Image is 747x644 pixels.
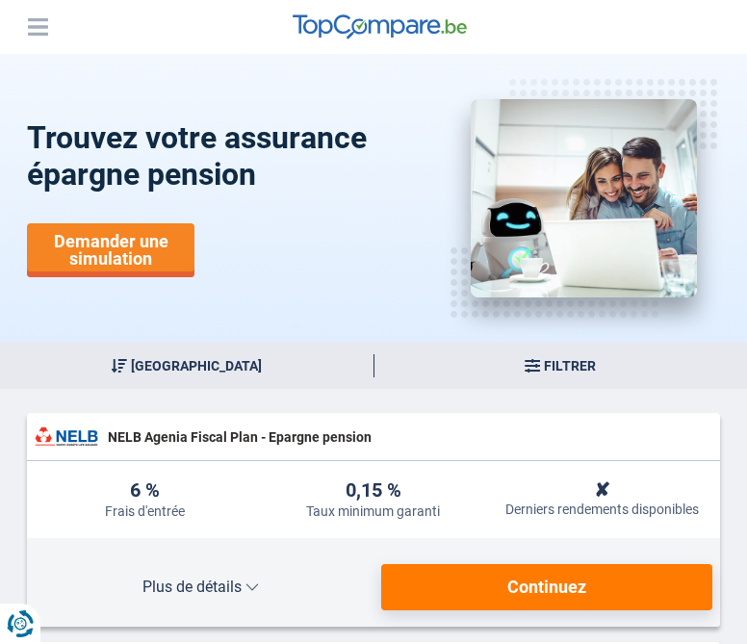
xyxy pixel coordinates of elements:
[35,421,98,452] img: xNELB.png.pagespeed.ic.3J2csgAyzo.png
[105,503,185,519] div: Frais d'entrée
[346,480,401,502] div: 0,15 %
[35,580,366,595] span: Plus de détails
[23,13,52,41] button: Menu
[505,502,699,517] div: Derniers rendements disponibles
[594,480,610,500] div: ✘
[130,480,160,502] div: 6 %
[381,564,712,610] button: Continuez
[293,14,467,39] img: TopCompare
[507,579,586,596] span: Continuez
[306,503,440,519] div: Taux minimum garanti
[108,427,712,447] span: NELB Agenia Fiscal Plan - Epargne pension
[35,564,366,610] button: Plus de détails
[27,223,194,277] a: Demander une simulation
[544,359,596,373] span: Filtrer
[27,119,420,193] h1: Trouvez votre assurance épargne pension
